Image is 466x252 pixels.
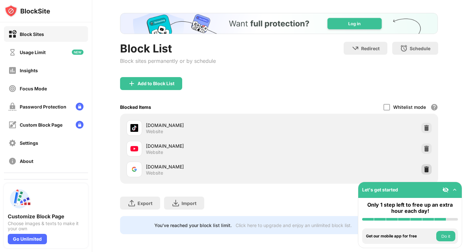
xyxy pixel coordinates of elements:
div: Whitelist mode [393,104,426,110]
iframe: Banner [120,13,438,34]
img: insights-off.svg [8,66,17,74]
img: favicons [130,166,138,173]
div: Settings [20,140,38,146]
div: Website [146,129,163,134]
div: Block sites permanently or by schedule [120,58,216,64]
div: [DOMAIN_NAME] [146,143,279,149]
div: You’ve reached your block list limit. [154,223,232,228]
img: favicons [130,145,138,153]
img: eye-not-visible.svg [442,187,449,193]
img: lock-menu.svg [76,103,83,110]
div: Password Protection [20,104,66,109]
img: favicons [130,124,138,132]
img: omni-setup-toggle.svg [451,187,458,193]
div: Blocked Items [120,104,151,110]
div: Only 1 step left to free up an extra hour each day! [362,202,458,214]
img: password-protection-off.svg [8,103,17,111]
div: Choose images & texts to make it your own [8,221,84,231]
div: Click here to upgrade and enjoy an unlimited block list. [236,223,352,228]
div: Export [138,200,152,206]
div: Block List [120,42,216,55]
img: new-icon.svg [72,50,83,55]
div: Usage Limit [20,50,46,55]
img: about-off.svg [8,157,17,165]
img: settings-off.svg [8,139,17,147]
img: focus-off.svg [8,85,17,93]
img: logo-blocksite.svg [5,5,50,17]
img: lock-menu.svg [76,121,83,129]
div: Get our mobile app for free [366,234,435,238]
div: [DOMAIN_NAME] [146,163,279,170]
div: Insights [20,68,38,73]
div: Focus Mode [20,86,47,91]
div: [DOMAIN_NAME] [146,122,279,129]
div: Import [182,200,196,206]
div: Go Unlimited [8,234,47,244]
div: Schedule [410,46,430,51]
div: Add to Block List [138,81,174,86]
div: Block Sites [20,31,44,37]
div: Website [146,170,163,176]
div: Let's get started [362,187,398,192]
div: Customize Block Page [8,213,84,220]
div: Custom Block Page [20,122,62,128]
img: time-usage-off.svg [8,48,17,56]
img: customize-block-page-off.svg [8,121,17,129]
img: block-on.svg [8,30,17,38]
div: About [20,158,33,164]
button: Do it [436,231,455,241]
div: Redirect [361,46,380,51]
div: Website [146,149,163,155]
img: push-custom-page.svg [8,187,31,211]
